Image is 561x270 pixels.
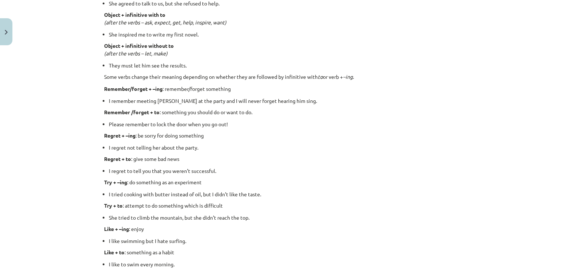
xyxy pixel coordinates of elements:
[104,179,127,185] strong: Try + –ing
[104,11,165,18] strong: Object + infinitive with to
[109,144,457,151] li: I regret not telling her about the party.
[318,73,323,80] em: to
[109,214,457,221] li: She tried to climb the mountain, but she didn’t reach the top.
[104,132,457,139] p: : be sorry for doing something
[104,248,457,256] p: : something as a habit
[104,225,129,232] strong: Like + –ing
[343,73,353,80] em: –ing
[104,85,163,92] strong: Remember/forget + –ing
[104,85,457,93] p: : remember/forget something
[104,202,123,209] strong: Try + to
[104,109,160,115] strong: Remember /forget + to
[109,237,457,245] li: I like swimming but I hate surfing.
[104,108,457,116] p: : something you should do or want to do.
[109,167,457,175] li: I regret to tell you that you weren’t successful.
[104,249,125,255] strong: Like + to
[109,97,457,105] li: I remember meeting [PERSON_NAME] at the party and I will never forget hearing him sing.
[104,50,168,57] em: (after the verbs – let, make)
[109,62,457,69] li: They must let him see the results.
[5,30,8,35] img: icon-close-lesson-0947bae3869378f0d4975bcd49f059093ad1ed9edebbc8119c70593378902aed.svg
[104,155,131,162] strong: Regret + to
[109,261,457,268] li: I like to swim every morning.
[104,19,226,26] em: (after the verbs – ask, expect, get, help, inspire, want)
[104,178,457,186] p: : do something as an experiment
[104,73,457,81] p: Some verbs change their meaning depending on whether they are followed by infinitive with or verb...
[104,225,457,233] p: : enjoy
[109,31,457,38] li: She inspired me to write my first novel.
[109,120,457,128] li: Please remember to lock the door when you go out!
[104,42,174,49] strong: Object + infinitive without to
[104,202,457,209] p: : attempt to do something which is difficult
[104,155,457,163] p: : give some bad news
[104,132,136,139] strong: Regret + –ing
[109,190,457,198] li: I tried cooking with butter instead of oil, but I didn’t like the taste.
